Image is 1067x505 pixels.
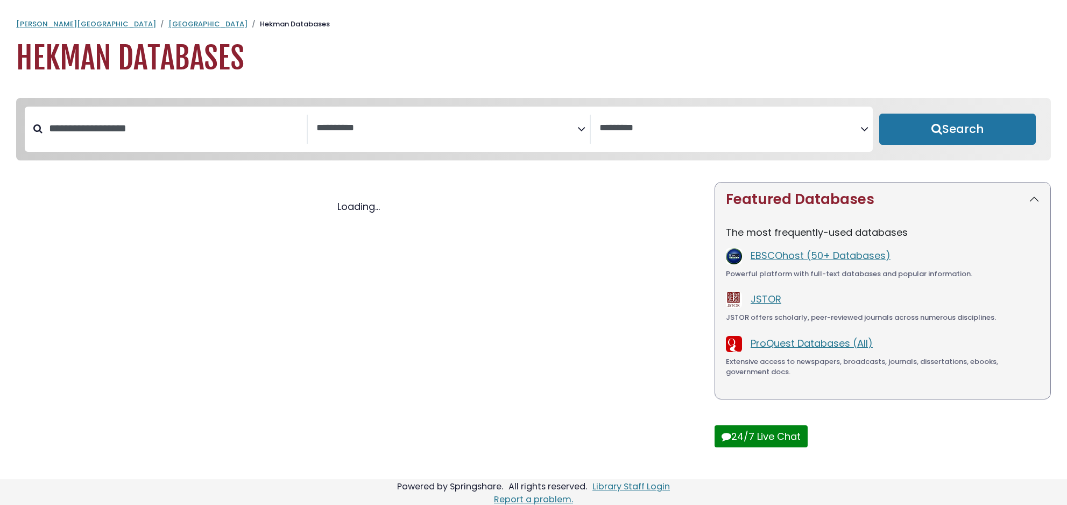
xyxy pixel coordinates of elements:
div: Extensive access to newspapers, broadcasts, journals, dissertations, ebooks, government docs. [726,356,1040,377]
h1: Hekman Databases [16,40,1051,76]
button: Featured Databases [715,183,1050,216]
li: Hekman Databases [248,19,330,30]
nav: breadcrumb [16,19,1051,30]
a: ProQuest Databases (All) [751,336,873,350]
div: Powered by Springshare. [395,480,505,493]
div: All rights reserved. [507,480,589,493]
a: [PERSON_NAME][GEOGRAPHIC_DATA] [16,19,156,29]
p: The most frequently-used databases [726,225,1040,240]
textarea: Search [599,123,860,134]
button: Submit for Search Results [879,114,1036,145]
a: EBSCOhost (50+ Databases) [751,249,891,262]
nav: Search filters [16,98,1051,160]
div: Powerful platform with full-text databases and popular information. [726,269,1040,279]
a: JSTOR [751,292,781,306]
a: [GEOGRAPHIC_DATA] [168,19,248,29]
input: Search database by title or keyword [43,120,307,137]
a: Library Staff Login [592,480,670,493]
button: 24/7 Live Chat [715,425,808,447]
div: Loading... [16,199,702,214]
div: JSTOR offers scholarly, peer-reviewed journals across numerous disciplines. [726,312,1040,323]
textarea: Search [316,123,577,134]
